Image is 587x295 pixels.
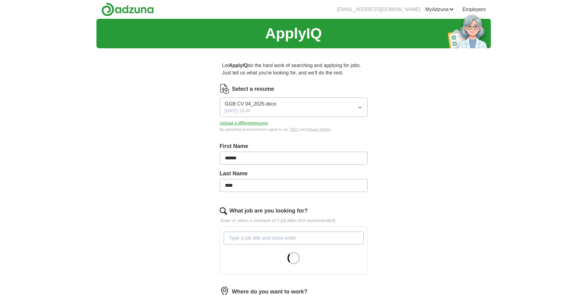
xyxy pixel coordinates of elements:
strong: ApplyIQ [229,63,248,68]
input: Type a job title and press enter [224,232,364,245]
img: search.png [220,207,227,215]
span: [DATE] 15:49 [225,108,251,114]
a: Employers [463,6,486,13]
label: Last Name [220,169,368,178]
li: [EMAIL_ADDRESS][DOMAIN_NAME] [337,6,420,13]
img: Adzuna logo [101,2,154,16]
div: By uploading your resume you agree to our and . [220,127,368,132]
button: Upload a differentresume [220,120,268,126]
button: GGB CV 04_2025.docx[DATE] 15:49 [220,98,368,117]
a: Privacy Notice [307,127,331,132]
p: Enter or select a minimum of 3 job titles (4-8 recommended) [220,217,368,224]
label: What job are you looking for? [230,207,308,215]
span: GGB CV 04_2025.docx [225,100,276,108]
label: First Name [220,142,368,150]
img: CV Icon [220,84,230,94]
a: T&Cs [289,127,299,132]
a: MyAdzuna [425,6,454,13]
label: Select a resume [232,85,274,93]
h1: ApplyIQ [265,22,322,45]
p: Let do the hard work of searching and applying for jobs. Just tell us what you're looking for, an... [220,59,368,79]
